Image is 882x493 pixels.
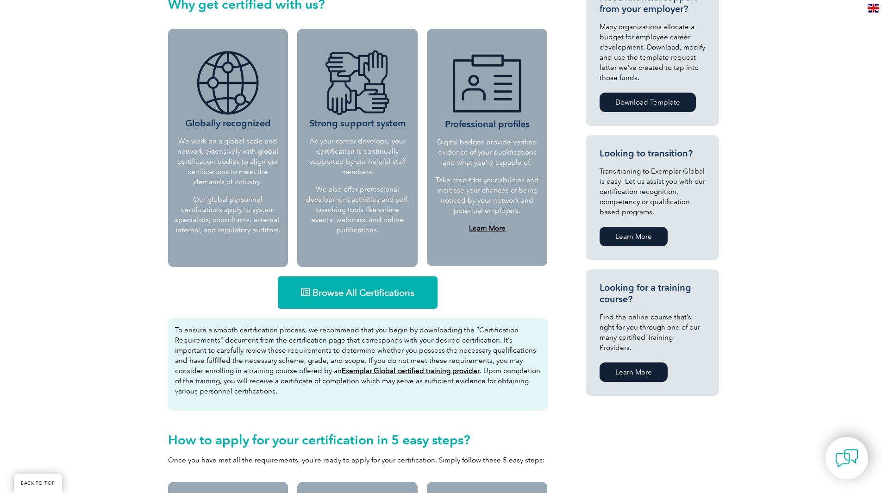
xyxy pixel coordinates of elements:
[175,325,541,396] p: To ensure a smooth certification process, we recommend that you begin by downloading the “Certifi...
[600,22,705,83] p: Many organizations allocate a budget for employee career development. Download, modify and use th...
[304,48,411,129] h3: Strong support system
[304,136,411,177] p: As your career develops, your certification is continually supported by our helpful staff members.
[835,447,858,470] img: contact-chat.png
[435,49,539,130] h3: Professional profiles
[435,175,539,216] p: Take credit for your abilities and increase your chances of being noticed by your network and pot...
[600,166,705,217] p: Transitioning to Exemplar Global is easy! Let us assist you with our certification recognition, c...
[168,432,548,447] h2: How to apply for your certification in 5 easy steps?
[175,48,281,129] h3: Globally recognized
[600,148,705,159] h3: Looking to transition?
[342,367,480,375] a: Exemplar Global certified training provider
[175,194,281,235] p: Our global personnel certifications apply to system specialists, consultants, external, internal,...
[600,362,668,382] a: Learn More
[600,227,668,246] a: Learn More
[175,136,281,187] p: We work on a global scale and network extensively with global certification bodies to align our c...
[600,93,696,112] a: Download Template
[168,455,548,465] p: Once you have met all the requirements, you’re ready to apply for your certification. Simply foll...
[435,137,539,168] p: Digital badges provide verified evidence of your qualifications and what you’re capable of.
[868,4,879,12] img: en
[600,282,705,305] h3: Looking for a training course?
[14,474,62,493] a: BACK TO TOP
[469,224,506,232] a: Learn More
[304,184,411,235] p: We also offer professional development activities and self-coaching tools like online events, web...
[313,288,414,297] span: Browse All Certifications
[278,276,438,309] a: Browse All Certifications
[600,312,705,353] p: Find the online course that’s right for you through one of our many certified Training Providers.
